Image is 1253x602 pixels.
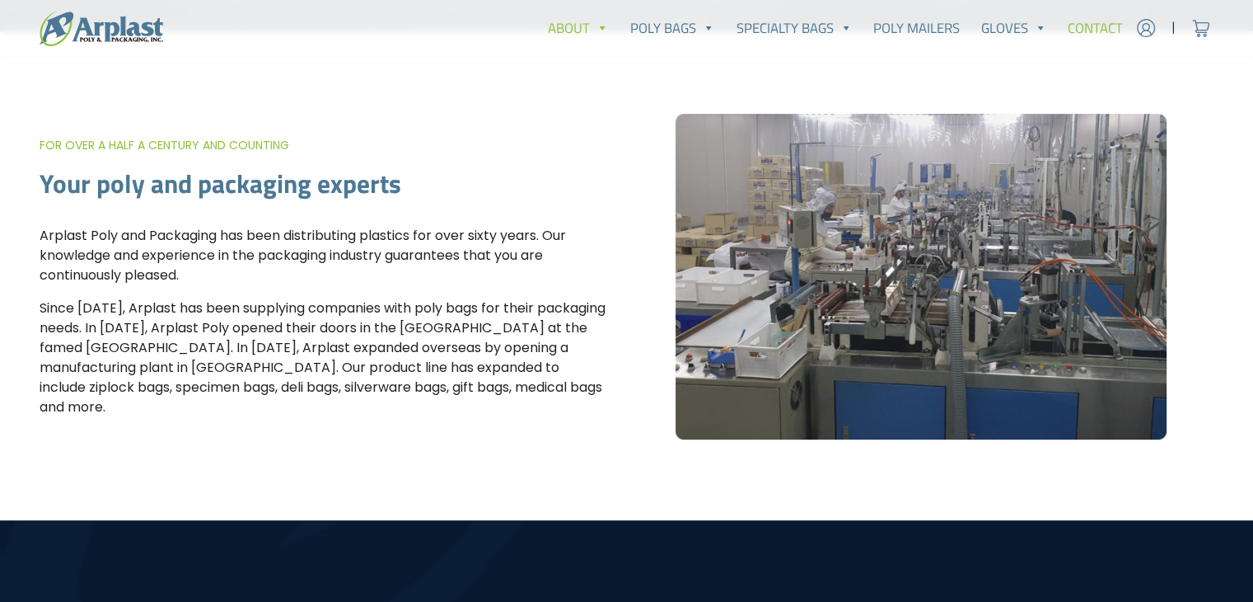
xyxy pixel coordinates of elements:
[1171,18,1176,38] span: |
[970,12,1058,45] a: Gloves
[40,137,289,153] small: For over a half a century and counting
[40,168,607,200] h2: Your poly and packaging experts
[726,12,863,45] a: Specialty Bags
[537,12,619,45] a: About
[619,12,726,45] a: Poly Bags
[40,299,607,417] p: Since [DATE], Arplast has been supplying companies with poly bags for their packaging needs. In [...
[40,226,607,285] p: Arplast Poly and Packaging has been distributing plastics for over sixty years. Our knowledge and...
[1057,12,1134,45] a: Contact
[40,11,163,46] img: logo
[863,12,970,45] a: Poly Mailers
